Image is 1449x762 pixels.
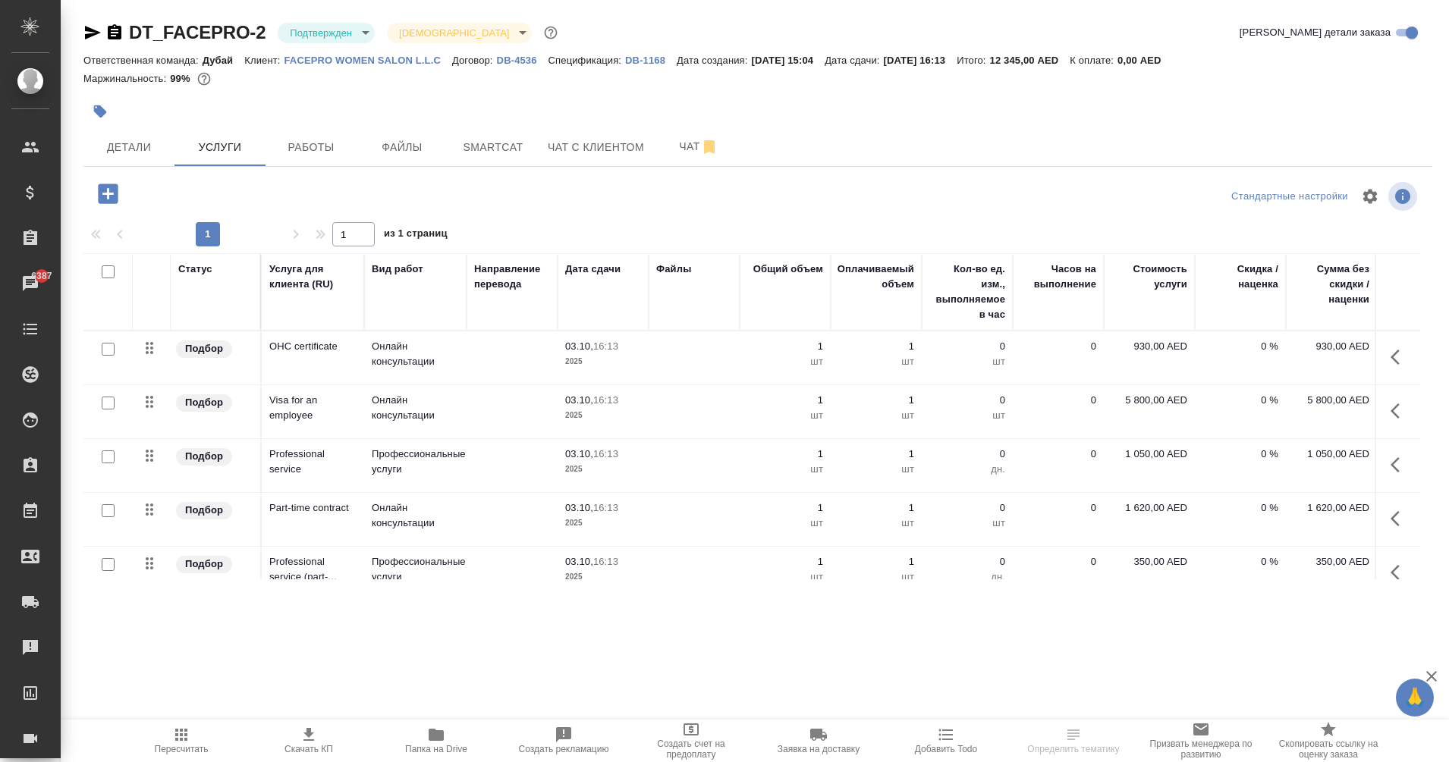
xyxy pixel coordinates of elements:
[565,262,621,277] div: Дата сдачи
[656,262,691,277] div: Файлы
[838,339,914,354] p: 1
[372,262,423,277] div: Вид работ
[747,554,823,569] p: 1
[83,55,203,66] p: Ответственная команда:
[1402,682,1428,713] span: 🙏
[1352,178,1388,215] span: Настроить таблицу
[1111,554,1187,569] p: 350,00 AED
[825,55,883,66] p: Дата сдачи:
[838,516,914,531] p: шт
[747,354,823,369] p: шт
[269,262,357,292] div: Услуга для клиента (RU)
[662,137,735,156] span: Чат
[269,500,357,516] p: Part-time contract
[83,73,170,84] p: Маржинальность:
[203,55,245,66] p: Дубай
[384,224,448,246] span: из 1 страниц
[1202,262,1278,292] div: Скидка / наценка
[838,447,914,462] p: 1
[677,55,751,66] p: Дата создания:
[1396,679,1434,717] button: 🙏
[4,265,57,303] a: 6387
[838,393,914,408] p: 1
[1293,262,1369,307] div: Сумма без скидки / наценки
[497,55,548,66] p: DB-4536
[957,55,989,66] p: Итого:
[565,516,641,531] p: 2025
[752,55,825,66] p: [DATE] 15:04
[1070,55,1117,66] p: К оплате:
[1020,262,1096,292] div: Часов на выполнение
[269,554,357,585] p: Professional service (part-...
[1202,500,1278,516] p: 0 %
[278,23,375,43] div: Подтвержден
[929,354,1005,369] p: шт
[129,22,266,42] a: DT_FACEPRO-2
[929,500,1005,516] p: 0
[285,27,357,39] button: Подтвержден
[1240,25,1391,40] span: [PERSON_NAME] детали заказа
[1202,339,1278,354] p: 0 %
[565,502,593,513] p: 03.10,
[185,449,223,464] p: Подбор
[170,73,193,84] p: 99%
[929,569,1005,585] p: дн.
[178,262,212,277] div: Статус
[372,447,459,477] p: Профессиональные услуги
[747,500,823,516] p: 1
[87,178,129,209] button: Добавить услугу
[838,554,914,569] p: 1
[565,394,593,406] p: 03.10,
[1013,439,1104,492] td: 0
[929,339,1005,354] p: 0
[565,462,641,477] p: 2025
[457,138,530,157] span: Smartcat
[93,138,165,157] span: Детали
[1381,554,1418,591] button: Показать кнопки
[565,569,641,585] p: 2025
[194,69,214,89] button: 70.67 AED;
[372,554,459,585] p: Профессиональные услуги
[105,24,124,42] button: Скопировать ссылку
[838,354,914,369] p: шт
[593,502,618,513] p: 16:13
[700,138,718,156] svg: Отписаться
[1013,547,1104,600] td: 0
[593,448,618,459] p: 16:13
[269,447,357,477] p: Professional service
[185,341,223,356] p: Подбор
[884,55,957,66] p: [DATE] 16:13
[244,55,284,66] p: Клиент:
[838,262,914,292] div: Оплачиваемый объем
[185,503,223,518] p: Подбор
[929,393,1005,408] p: 0
[548,55,625,66] p: Спецификация:
[929,516,1005,531] p: шт
[184,138,256,157] span: Услуги
[366,138,438,157] span: Файлы
[269,339,357,354] p: OHC certificate
[1202,447,1278,462] p: 0 %
[83,24,102,42] button: Скопировать ссылку для ЯМессенджера
[747,408,823,423] p: шт
[565,448,593,459] p: 03.10,
[1013,331,1104,384] td: 0
[753,262,823,277] div: Общий объем
[22,268,61,284] span: 6387
[747,393,823,408] p: 1
[929,462,1005,477] p: дн.
[565,408,641,423] p: 2025
[593,556,618,567] p: 16:13
[185,395,223,410] p: Подбор
[990,55,1070,66] p: 12 345,00 AED
[541,23,561,42] button: Доп статусы указывают на важность/срочность заказа
[929,262,1005,322] div: Кол-во ед. изм., выполняемое в час
[474,262,550,292] div: Направление перевода
[394,27,514,39] button: [DEMOGRAPHIC_DATA]
[593,340,618,352] p: 16:13
[1293,339,1369,354] p: 930,00 AED
[1293,500,1369,516] p: 1 620,00 AED
[747,339,823,354] p: 1
[593,394,618,406] p: 16:13
[1388,182,1420,211] span: Посмотреть информацию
